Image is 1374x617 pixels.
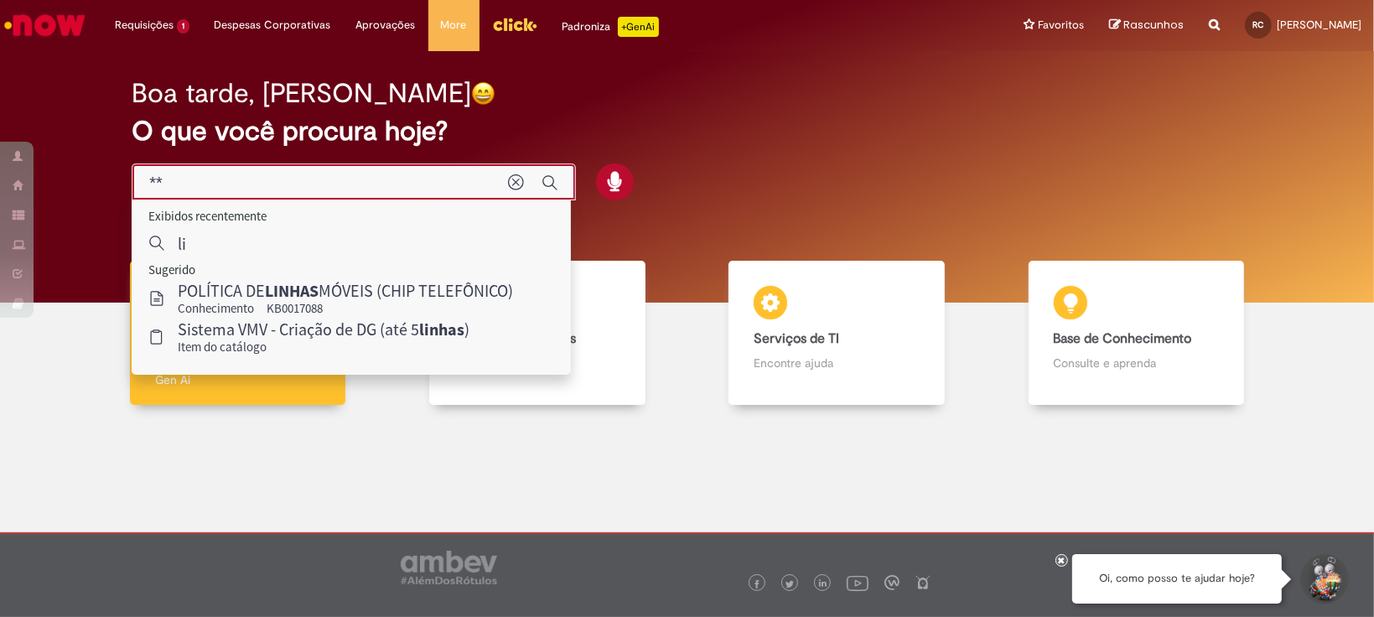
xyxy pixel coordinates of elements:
a: Tirar dúvidas Tirar dúvidas com Lupi Assist e Gen Ai [88,261,387,406]
span: 1 [177,19,189,34]
span: More [441,17,467,34]
a: Rascunhos [1109,18,1184,34]
span: Requisições [115,17,174,34]
a: Base de Conhecimento Consulte e aprenda [987,261,1286,406]
span: Aprovações [356,17,416,34]
p: Consulte e aprenda [1054,355,1220,371]
p: Encontre ajuda [754,355,920,371]
span: Favoritos [1038,17,1084,34]
div: Padroniza [563,17,659,37]
img: click_logo_yellow_360x200.png [492,12,537,37]
img: logo_footer_linkedin.png [819,579,827,589]
img: logo_footer_twitter.png [786,580,794,588]
span: Despesas Corporativas [215,17,331,34]
img: logo_footer_youtube.png [847,572,868,594]
img: logo_footer_workplace.png [884,575,900,590]
h2: Boa tarde, [PERSON_NAME] [132,79,471,108]
img: logo_footer_naosei.png [915,575,931,590]
img: logo_footer_facebook.png [753,580,761,588]
div: Oi, como posso te ajudar hoje? [1072,554,1282,604]
h2: O que você procura hoje? [132,117,1242,146]
span: RC [1253,19,1264,30]
img: ServiceNow [2,8,88,42]
a: Serviços de TI Encontre ajuda [687,261,987,406]
span: Rascunhos [1123,17,1184,33]
span: [PERSON_NAME] [1277,18,1361,32]
p: +GenAi [618,17,659,37]
img: happy-face.png [471,81,495,106]
img: logo_footer_ambev_rotulo_gray.png [401,551,497,584]
b: Serviços de TI [754,330,839,347]
b: Base de Conhecimento [1054,330,1192,347]
button: Iniciar Conversa de Suporte [1299,554,1349,604]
